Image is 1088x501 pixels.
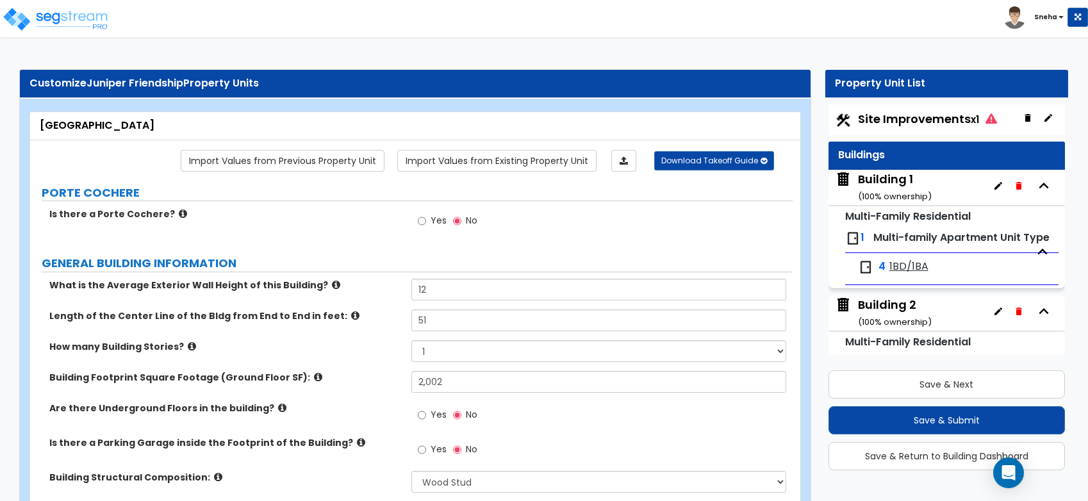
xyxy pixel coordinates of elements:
[835,76,1059,91] div: Property Unit List
[40,119,791,133] div: [GEOGRAPHIC_DATA]
[49,436,402,449] label: Is there a Parking Garage inside the Footprint of the Building?
[418,408,426,422] input: Yes
[397,150,597,172] a: Import the dynamic attribute values from existing properties.
[29,76,801,91] div: Customize Property Units
[453,443,461,457] input: No
[828,370,1066,398] button: Save & Next
[858,259,873,275] img: door.png
[858,316,932,328] small: ( 100 % ownership)
[838,148,1056,163] div: Buildings
[418,443,426,457] input: Yes
[314,372,322,382] i: click for more info!
[661,155,758,166] span: Download Takeoff Guide
[49,279,402,292] label: What is the Average Exterior Wall Height of this Building?
[332,280,340,290] i: click for more info!
[351,311,359,320] i: click for more info!
[214,472,222,482] i: click for more info!
[49,471,402,484] label: Building Structural Composition:
[878,259,886,274] span: 4
[873,230,1050,245] span: Multi-family Apartment Unit Type
[835,297,932,329] span: Building 2
[49,208,402,220] label: Is there a Porte Cochere?
[889,259,928,274] span: 1BD/1BA
[418,214,426,228] input: Yes
[49,402,402,415] label: Are there Underground Floors in the building?
[49,340,402,353] label: How many Building Stories?
[357,438,365,447] i: click for more info!
[1034,12,1057,22] b: Sneha
[466,443,477,456] span: No
[993,457,1024,488] div: Open Intercom Messenger
[858,111,997,127] span: Site Improvements
[87,76,183,90] span: Juniper Friendship
[611,150,636,172] a: Import the dynamic attributes value through Excel sheet
[42,255,793,272] label: GENERAL BUILDING INFORMATION
[845,231,861,246] img: door.png
[188,341,196,351] i: click for more info!
[858,190,932,202] small: ( 100 % ownership)
[278,403,286,413] i: click for more info!
[654,151,774,170] button: Download Takeoff Guide
[181,150,384,172] a: Import the dynamic attribute values from previous properties.
[466,214,477,227] span: No
[845,334,971,349] small: Multi-Family Residential
[49,309,402,322] label: Length of the Center Line of the Bldg from End to End in feet:
[828,406,1066,434] button: Save & Submit
[2,6,111,32] img: logo_pro_r.png
[835,112,852,129] img: Construction.png
[861,230,864,245] span: 1
[845,209,971,224] small: Multi-Family Residential
[828,442,1066,470] button: Save & Return to Building Dashboard
[1003,6,1026,29] img: avatar.png
[466,408,477,421] span: No
[453,408,461,422] input: No
[858,297,932,329] div: Building 2
[42,185,793,201] label: PORTE COCHERE
[453,214,461,228] input: No
[858,171,932,204] div: Building 1
[835,171,932,204] span: Building 1
[49,371,402,384] label: Building Footprint Square Footage (Ground Floor SF):
[431,214,447,227] span: Yes
[835,171,852,188] img: building.svg
[835,297,852,313] img: building.svg
[431,443,447,456] span: Yes
[971,113,979,126] small: x1
[179,209,187,218] i: click for more info!
[431,408,447,421] span: Yes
